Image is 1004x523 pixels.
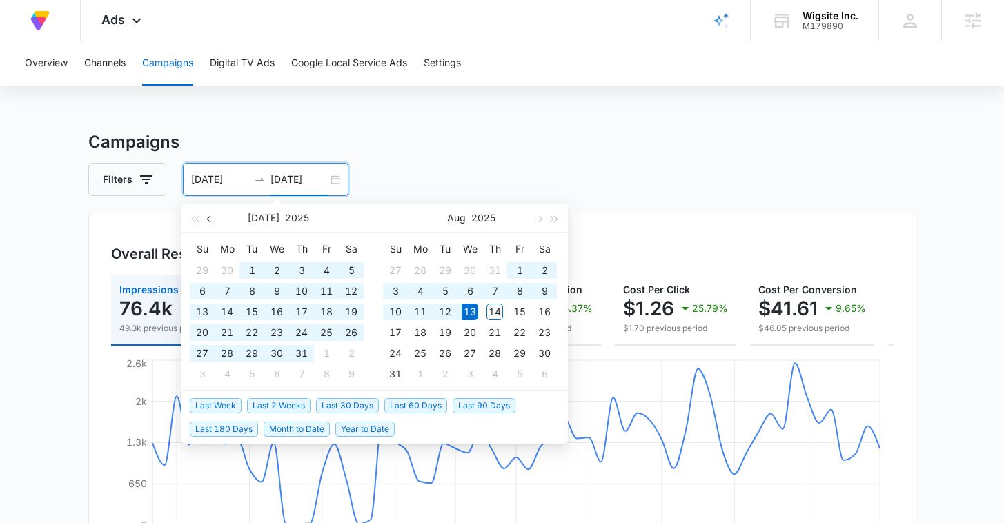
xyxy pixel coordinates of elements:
div: 31 [387,366,404,382]
td: 2025-07-20 [190,322,215,343]
td: 2025-08-26 [433,343,457,364]
div: 3 [194,366,210,382]
td: 2025-07-14 [215,302,239,322]
div: 8 [244,283,260,299]
th: Su [383,238,408,260]
th: Sa [532,238,557,260]
td: 2025-07-31 [289,343,314,364]
td: 2025-07-28 [215,343,239,364]
th: Fr [314,238,339,260]
p: 25.79% [692,304,728,313]
td: 2025-07-21 [215,322,239,343]
td: 2025-08-20 [457,322,482,343]
div: 5 [244,366,260,382]
div: 4 [412,283,429,299]
span: Ads [101,12,125,27]
button: 2025 [285,204,309,232]
div: 24 [387,345,404,362]
tspan: 1.3k [126,436,147,448]
td: 2025-08-09 [532,281,557,302]
p: 76.4k [119,297,173,319]
div: 24 [293,324,310,341]
td: 2025-08-29 [507,343,532,364]
td: 2025-08-06 [457,281,482,302]
th: Tu [433,238,457,260]
td: 2025-07-29 [433,260,457,281]
div: 18 [318,304,335,320]
td: 2025-08-03 [383,281,408,302]
td: 2025-07-01 [239,260,264,281]
p: 9.65% [836,304,866,313]
th: Th [482,238,507,260]
td: 2025-08-31 [383,364,408,384]
div: 7 [293,366,310,382]
div: 3 [462,366,478,382]
div: 5 [343,262,360,279]
td: 2025-08-25 [408,343,433,364]
td: 2025-08-07 [289,364,314,384]
div: 2 [437,366,453,382]
div: 29 [511,345,528,362]
td: 2025-08-15 [507,302,532,322]
td: 2025-08-27 [457,343,482,364]
div: 27 [462,345,478,362]
td: 2025-08-01 [314,343,339,364]
div: 6 [536,366,553,382]
img: Volusion [28,8,52,33]
div: 4 [219,366,235,382]
td: 2025-09-04 [482,364,507,384]
td: 2025-07-24 [289,322,314,343]
div: 30 [268,345,285,362]
th: Fr [507,238,532,260]
th: Mo [215,238,239,260]
td: 2025-07-28 [408,260,433,281]
div: 21 [486,324,503,341]
input: Start date [191,172,248,187]
button: Settings [424,41,461,86]
td: 2025-07-13 [190,302,215,322]
div: 22 [511,324,528,341]
div: 29 [437,262,453,279]
td: 2025-07-11 [314,281,339,302]
td: 2025-08-02 [339,343,364,364]
td: 2025-07-15 [239,302,264,322]
span: Last 90 Days [453,398,515,413]
p: $41.61 [758,297,818,319]
td: 2025-08-12 [433,302,457,322]
div: 4 [318,262,335,279]
div: 16 [536,304,553,320]
td: 2025-07-26 [339,322,364,343]
div: 1 [318,345,335,362]
td: 2025-07-12 [339,281,364,302]
td: 2025-08-08 [507,281,532,302]
div: 29 [244,345,260,362]
td: 2025-08-30 [532,343,557,364]
td: 2025-06-30 [215,260,239,281]
span: Last 60 Days [384,398,447,413]
button: Digital TV Ads [210,41,275,86]
div: 5 [511,366,528,382]
td: 2025-08-28 [482,343,507,364]
td: 2025-08-14 [482,302,507,322]
div: account id [803,21,858,31]
td: 2025-08-22 [507,322,532,343]
td: 2025-08-10 [383,302,408,322]
p: 49.3k previous period [119,322,224,335]
div: 2 [268,262,285,279]
th: Th [289,238,314,260]
td: 2025-07-31 [482,260,507,281]
p: 25.37% [557,304,593,313]
span: Cost Per Click [623,284,690,295]
div: 7 [219,283,235,299]
td: 2025-08-11 [408,302,433,322]
div: 17 [387,324,404,341]
td: 2025-07-05 [339,260,364,281]
div: 26 [437,345,453,362]
td: 2025-08-04 [408,281,433,302]
div: 9 [268,283,285,299]
button: [DATE] [248,204,279,232]
td: 2025-08-05 [433,281,457,302]
td: 2025-07-23 [264,322,289,343]
button: Aug [447,204,466,232]
span: Month to Date [264,422,330,437]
